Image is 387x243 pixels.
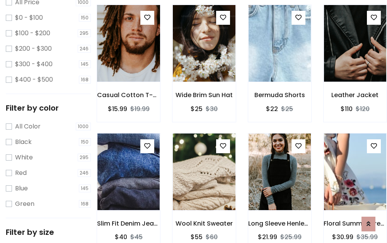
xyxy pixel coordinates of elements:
h6: Casual Cotton T-Shirt [97,91,160,99]
label: Black [15,137,32,147]
h6: $110 [341,105,353,113]
h6: $30.99 [332,233,353,241]
label: Blue [15,184,28,193]
h5: Filter by color [6,103,91,113]
del: $120 [356,104,370,113]
del: $19.99 [130,104,150,113]
h6: Bermuda Shorts [248,91,311,99]
span: 150 [79,138,91,146]
span: 145 [79,185,91,192]
label: $300 - $400 [15,60,53,69]
label: $0 - $100 [15,13,43,22]
h5: Filter by size [6,228,91,237]
label: $100 - $200 [15,29,50,38]
span: 246 [78,45,91,53]
h6: Wide Brim Sun Hat [172,91,235,99]
label: White [15,153,33,162]
span: 168 [79,76,91,84]
h6: $40 [115,233,127,241]
label: $400 - $500 [15,75,53,84]
h6: $15.99 [108,105,127,113]
label: Green [15,199,34,209]
del: $35.99 [356,233,378,241]
span: 295 [78,29,91,37]
span: 150 [79,14,91,22]
h6: Leather Jacket [324,91,387,99]
del: $25 [281,104,293,113]
span: 168 [79,200,91,208]
h6: Floral Summer Dress [324,220,387,227]
span: 145 [79,60,91,68]
h6: Slim Fit Denim Jeans [97,220,160,227]
h6: Wool Knit Sweater [172,220,235,227]
del: $60 [206,233,218,241]
label: All Color [15,122,41,131]
del: $45 [130,233,143,241]
label: $200 - $300 [15,44,52,53]
h6: $21.99 [258,233,277,241]
h6: $55 [191,233,203,241]
h6: Long Sleeve Henley T-Shirt [248,220,311,227]
h6: $22 [266,105,278,113]
del: $30 [206,104,218,113]
del: $25.99 [280,233,302,241]
span: 1000 [76,123,91,130]
span: 246 [78,169,91,177]
span: 295 [78,154,91,161]
label: Red [15,168,27,178]
h6: $25 [191,105,203,113]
